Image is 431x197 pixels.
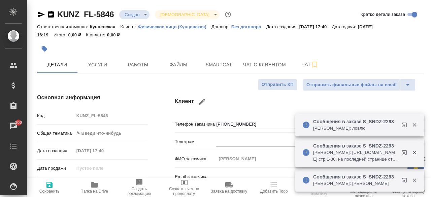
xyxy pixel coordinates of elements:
[252,178,296,197] button: Добавить Todo
[166,187,202,196] span: Создать счет на предоплату
[313,118,397,125] p: Сообщения в заказе S_SNDZ-2293
[2,118,25,134] a: 100
[407,150,421,156] button: Закрыть
[332,24,358,29] p: Дата сдачи:
[398,146,414,162] button: Открыть в новой вкладке
[303,79,400,91] button: Отправить финальные файлы на email
[175,156,216,162] p: ФИО заказчика
[398,118,414,134] button: Открыть в новой вкладке
[203,61,235,69] span: Smartcat
[211,24,231,29] p: Договор:
[41,61,73,69] span: Детали
[175,121,216,128] p: Телефон заказчика
[68,32,86,37] p: 0,00 ₽
[299,24,332,29] p: [DATE] 17:40
[117,178,162,197] button: Создать рекламацию
[37,112,74,119] p: Код
[107,32,125,37] p: 0,00 ₽
[72,178,117,197] button: Папка на Drive
[361,11,405,18] span: Кратко детали заказа
[122,61,154,69] span: Работы
[57,10,114,19] a: KUNZ_FL-5846
[80,189,108,194] span: Папка на Drive
[121,24,138,29] p: Клиент:
[162,61,195,69] span: Файлы
[37,94,148,102] h4: Основная информация
[211,189,247,194] span: Заявка на доставку
[243,61,286,69] span: Чат с клиентом
[90,24,121,29] p: Кунцевская
[37,24,90,29] p: Ответственная команда:
[158,12,211,18] button: [DEMOGRAPHIC_DATA]
[313,180,397,187] p: [PERSON_NAME]: [PERSON_NAME]
[54,32,68,37] p: Итого:
[37,165,74,172] p: Дата продажи
[306,81,397,89] span: Отправить финальные файлы на email
[266,24,299,29] p: Дата создания:
[216,154,424,164] input: Пустое поле
[39,189,60,194] span: Сохранить
[313,125,397,132] p: [PERSON_NAME]: ловлю
[11,119,26,126] span: 100
[407,177,421,183] button: Закрыть
[74,163,133,173] input: Пустое поле
[74,146,133,156] input: Пустое поле
[138,24,211,29] a: Физическое лицо (Кунцевская)
[175,173,216,180] p: Email заказчика
[407,122,421,128] button: Закрыть
[206,178,251,197] button: Заявка на доставку
[303,79,416,91] div: split button
[162,178,206,197] button: Создать счет на предоплату
[81,61,114,69] span: Услуги
[74,111,148,121] input: Пустое поле
[37,147,74,154] p: Дата создания
[224,10,232,19] button: Доп статусы указывают на важность/срочность заказа
[175,138,216,145] p: Телеграм
[175,94,424,110] h4: Клиент
[231,24,266,29] a: Без договора
[311,61,319,69] svg: Подписаться
[119,10,150,19] div: Создан
[260,189,288,194] span: Добавить Todo
[258,79,297,91] button: Отправить КП
[262,81,294,89] span: Отправить КП
[313,149,397,163] p: [PERSON_NAME]: [URL][DOMAIN_NAME] стр 1-30. на последней странице от руки имена написаны, разобра...
[37,10,45,19] button: Скопировать ссылку для ЯМессенджера
[74,128,148,139] div: ✎ Введи что-нибудь
[313,142,397,149] p: Сообщения в заказе S_SNDZ-2293
[37,41,52,56] button: Добавить тэг
[37,130,74,137] p: Общая тематика
[398,173,414,190] button: Открыть в новой вкладке
[123,12,141,18] button: Создан
[27,178,72,197] button: Сохранить
[47,10,55,19] button: Скопировать ссылку
[155,10,219,19] div: Создан
[121,187,158,196] span: Создать рекламацию
[294,60,326,69] span: Чат
[313,173,397,180] p: Сообщения в заказе S_SNDZ-2293
[76,130,140,137] div: ✎ Введи что-нибудь
[86,32,107,37] p: К оплате:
